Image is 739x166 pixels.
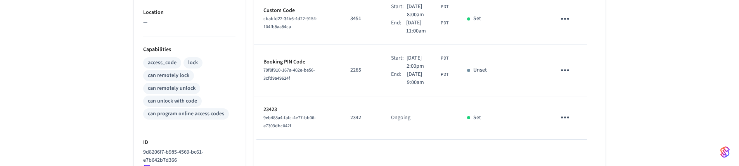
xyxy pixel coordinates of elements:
[263,7,332,15] p: Custom Code
[143,139,235,147] p: ID
[407,3,439,19] span: [DATE] 8:00am
[188,59,198,67] div: lock
[148,72,189,80] div: can remotely lock
[148,59,177,67] div: access_code
[407,54,448,70] div: PST8PDT
[350,15,372,23] p: 3451
[441,20,448,27] span: PDT
[391,19,406,35] div: End:
[148,84,196,92] div: can remotely unlock
[407,70,448,87] div: PST8PDT
[263,15,317,30] span: cbabfd22-34b6-4d22-9154-104fb8aa84ca
[382,96,458,140] td: Ongoing
[350,66,372,74] p: 2285
[143,46,235,54] p: Capabilities
[473,114,481,122] p: Set
[441,71,448,78] span: PDT
[143,9,235,17] p: Location
[407,3,448,19] div: PST8PDT
[473,66,487,74] p: Unset
[350,114,372,122] p: 2342
[406,19,448,35] div: PST8PDT
[441,3,448,10] span: PDT
[143,19,235,27] p: —
[148,97,197,105] div: can unlock with code
[263,106,332,114] p: 23423
[406,19,439,35] span: [DATE] 11:00am
[263,67,315,82] span: 79f8f910-167a-402e-be56-3cfd9a49624f
[263,115,316,129] span: 9eb488a4-fafc-4e77-bb06-e7303dbc042f
[720,146,730,158] img: SeamLogoGradient.69752ec5.svg
[263,58,332,66] p: Booking PIN Code
[391,3,407,19] div: Start:
[407,70,439,87] span: [DATE] 9:00am
[143,148,232,164] p: 9d8206f7-b985-4569-bc61-e7b642b7d366
[441,55,448,62] span: PDT
[473,15,481,23] p: Set
[407,54,439,70] span: [DATE] 2:00pm
[391,54,407,70] div: Start:
[391,70,407,87] div: End:
[148,110,224,118] div: can program online access codes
